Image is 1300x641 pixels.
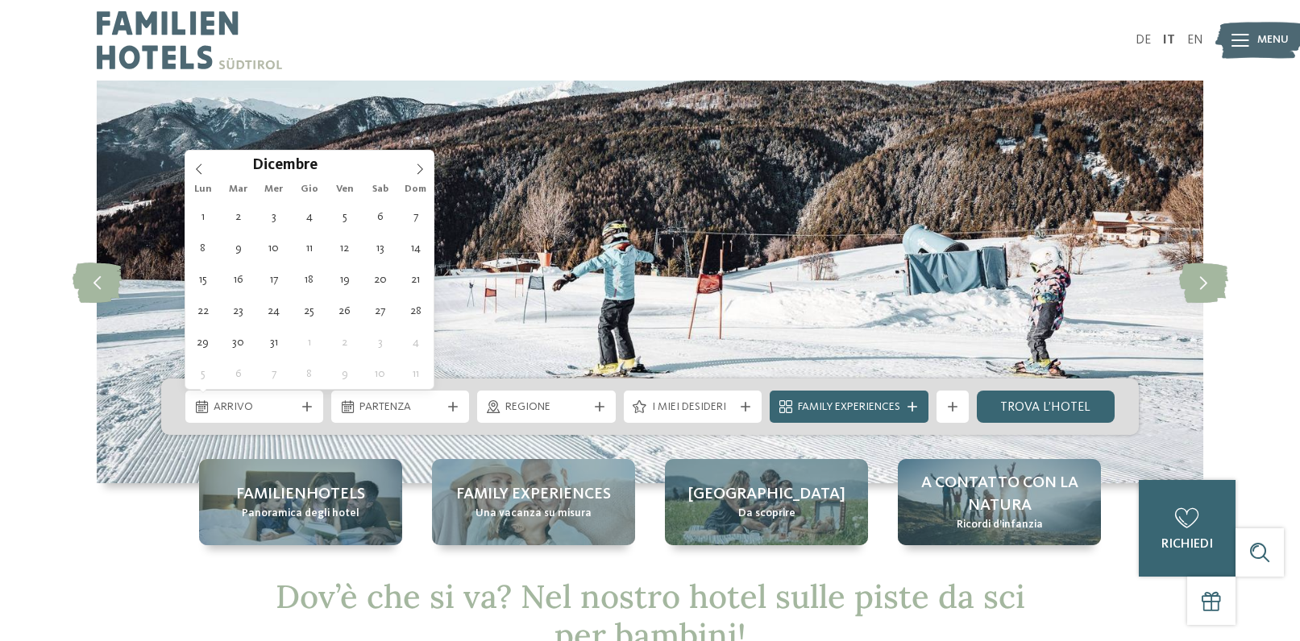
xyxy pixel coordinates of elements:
[222,232,254,263] span: Dicembre 9, 2025
[256,184,292,195] span: Mer
[214,399,295,416] span: Arrivo
[187,358,218,389] span: Gennaio 5, 2026
[400,326,431,358] span: Gennaio 4, 2026
[258,263,289,295] span: Dicembre 17, 2025
[432,459,635,545] a: Hotel sulle piste da sci per bambini: divertimento senza confini Family experiences Una vacanza s...
[400,201,431,232] span: Dicembre 7, 2025
[688,483,845,506] span: [GEOGRAPHIC_DATA]
[329,263,360,295] span: Dicembre 19, 2025
[329,326,360,358] span: Gennaio 2, 2026
[221,184,256,195] span: Mar
[798,399,900,416] span: Family Experiences
[363,184,398,195] span: Sab
[187,295,218,326] span: Dicembre 22, 2025
[914,472,1085,517] span: A contatto con la natura
[293,201,325,232] span: Dicembre 4, 2025
[400,295,431,326] span: Dicembre 28, 2025
[1163,34,1175,47] a: IT
[185,184,221,195] span: Lun
[1161,538,1213,551] span: richiedi
[187,201,218,232] span: Dicembre 1, 2025
[258,201,289,232] span: Dicembre 3, 2025
[222,326,254,358] span: Dicembre 30, 2025
[222,358,254,389] span: Gennaio 6, 2026
[364,358,396,389] span: Gennaio 10, 2026
[665,459,868,545] a: Hotel sulle piste da sci per bambini: divertimento senza confini [GEOGRAPHIC_DATA] Da scoprire
[187,326,218,358] span: Dicembre 29, 2025
[329,295,360,326] span: Dicembre 26, 2025
[258,326,289,358] span: Dicembre 31, 2025
[1136,34,1151,47] a: DE
[236,483,365,506] span: Familienhotels
[364,232,396,263] span: Dicembre 13, 2025
[258,295,289,326] span: Dicembre 24, 2025
[293,232,325,263] span: Dicembre 11, 2025
[898,459,1101,545] a: Hotel sulle piste da sci per bambini: divertimento senza confini A contatto con la natura Ricordi...
[329,358,360,389] span: Gennaio 9, 2026
[222,201,254,232] span: Dicembre 2, 2025
[364,326,396,358] span: Gennaio 3, 2026
[258,358,289,389] span: Gennaio 7, 2026
[652,399,733,416] span: I miei desideri
[364,263,396,295] span: Dicembre 20, 2025
[199,459,402,545] a: Hotel sulle piste da sci per bambini: divertimento senza confini Familienhotels Panoramica degli ...
[1257,32,1289,48] span: Menu
[222,295,254,326] span: Dicembre 23, 2025
[329,201,360,232] span: Dicembre 5, 2025
[400,358,431,389] span: Gennaio 11, 2026
[364,295,396,326] span: Dicembre 27, 2025
[293,358,325,389] span: Gennaio 8, 2026
[222,263,254,295] span: Dicembre 16, 2025
[456,483,611,506] span: Family experiences
[364,201,396,232] span: Dicembre 6, 2025
[258,232,289,263] span: Dicembre 10, 2025
[738,506,795,522] span: Da scoprire
[187,232,218,263] span: Dicembre 8, 2025
[329,232,360,263] span: Dicembre 12, 2025
[398,184,434,195] span: Dom
[1139,480,1236,577] a: richiedi
[292,184,327,195] span: Gio
[293,326,325,358] span: Gennaio 1, 2026
[327,184,363,195] span: Ven
[359,399,441,416] span: Partenza
[293,295,325,326] span: Dicembre 25, 2025
[242,506,359,522] span: Panoramica degli hotel
[400,263,431,295] span: Dicembre 21, 2025
[187,263,218,295] span: Dicembre 15, 2025
[400,232,431,263] span: Dicembre 14, 2025
[293,263,325,295] span: Dicembre 18, 2025
[1187,34,1203,47] a: EN
[977,391,1115,423] a: trova l’hotel
[476,506,592,522] span: Una vacanza su misura
[252,159,318,174] span: Dicembre
[318,156,371,173] input: Year
[505,399,587,416] span: Regione
[957,517,1043,533] span: Ricordi d’infanzia
[97,81,1203,483] img: Hotel sulle piste da sci per bambini: divertimento senza confini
